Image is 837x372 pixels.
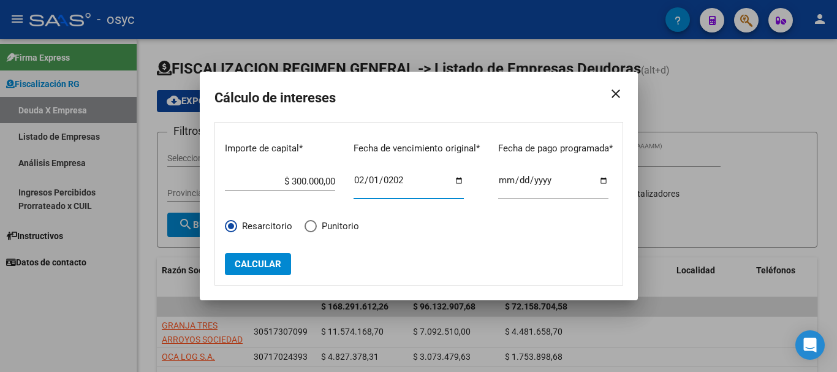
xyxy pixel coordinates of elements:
span: Resarcitorio [237,219,292,233]
div: Open Intercom Messenger [795,330,825,360]
button: Calcular [225,253,291,275]
p: Importe de capital [225,142,335,156]
mat-icon: close [599,77,623,111]
span: Calcular [235,259,281,270]
span: Punitorio [317,219,359,233]
h2: Cálculo de intereses [214,86,623,110]
p: Fecha de vencimiento original [354,142,480,156]
mat-radio-group: Elija una opción * [225,219,371,240]
p: Fecha de pago programada [498,142,613,156]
